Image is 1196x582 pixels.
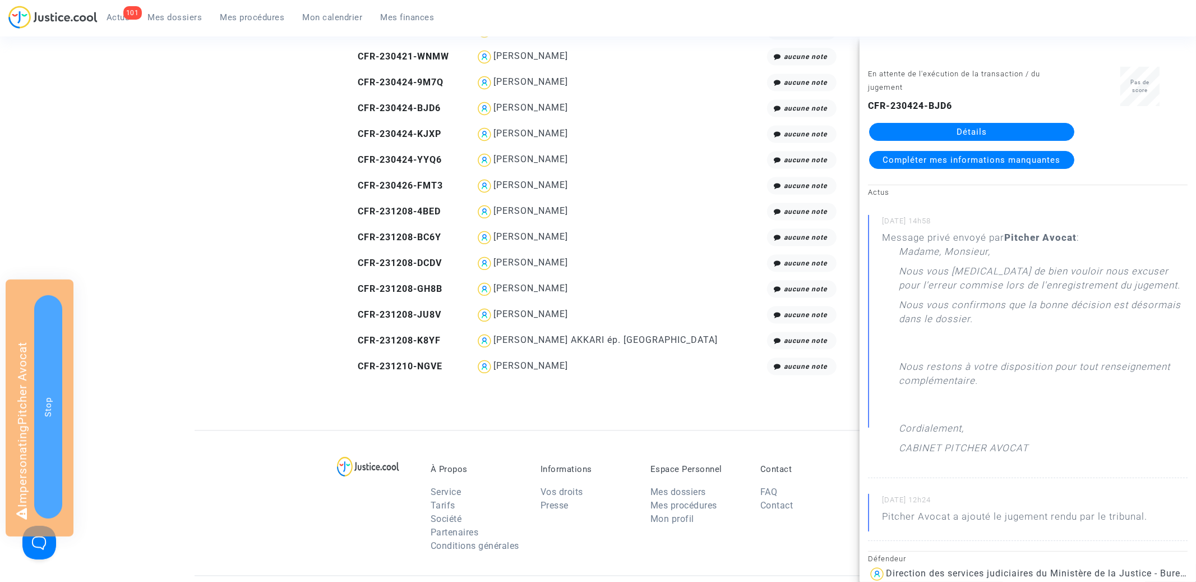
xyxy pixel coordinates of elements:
span: Pas de score [1130,79,1149,93]
div: [PERSON_NAME] [493,128,568,139]
img: icon-user.svg [475,48,493,66]
div: [PERSON_NAME] [493,257,568,268]
span: CFR-230424-YYQ6 [347,154,442,165]
span: Actus [107,12,130,22]
div: 101 [123,6,142,20]
span: CFR-231208-K8YF [347,335,441,346]
span: CFR-230424-KJXP [347,129,441,139]
a: Conditions générales [431,540,519,551]
a: Contact [760,500,793,511]
small: [DATE] 14h58 [882,216,1188,231]
a: Mon profil [650,514,694,524]
span: CFR-230424-9M7Q [347,77,444,88]
i: aucune note [784,182,827,190]
i: aucune note [784,363,827,370]
span: CFR-231208-GH8B [347,283,442,294]
p: À Propos [431,464,524,474]
img: icon-user.svg [475,254,493,272]
a: Mes procédures [650,500,717,511]
span: CFR-231208-JU8V [347,309,441,320]
i: aucune note [784,233,827,241]
span: Mes finances [381,12,435,22]
small: [DATE] 12h24 [882,495,1188,510]
a: Mes finances [372,9,444,26]
p: Contact [760,464,853,474]
img: icon-user.svg [475,74,493,91]
img: icon-user.svg [475,228,493,246]
a: Détails [869,123,1074,141]
div: [PERSON_NAME] [493,231,568,242]
span: CFR-230421-WNMW [347,51,449,62]
small: Actus [868,188,889,196]
span: Compléter mes informations manquantes [883,155,1061,165]
img: icon-user.svg [475,177,493,195]
a: FAQ [760,487,778,497]
span: CFR-231208-4BED [347,206,441,217]
i: aucune note [784,208,827,216]
div: [PERSON_NAME] [493,180,568,190]
a: Société [431,514,462,524]
span: Mes procédures [220,12,285,22]
a: Mon calendrier [294,9,372,26]
a: Mes dossiers [650,487,706,497]
i: aucune note [784,259,827,267]
a: 101Actus [98,9,139,26]
img: icon-user.svg [475,358,493,375]
div: [PERSON_NAME] [493,154,568,164]
b: Pitcher Avocat [1004,232,1077,243]
p: Pitcher Avocat a ajouté le jugement rendu par le tribunal. [882,510,1147,529]
span: CFR-231208-DCDV [347,258,442,268]
i: aucune note [784,285,827,293]
p: Espace Personnel [650,464,744,474]
span: CFR-231208-BC6Y [347,232,441,242]
div: [PERSON_NAME] AKKARI ép. [GEOGRAPHIC_DATA] [493,334,718,345]
span: Mon calendrier [303,12,363,22]
span: Mes dossiers [148,12,202,22]
img: icon-user.svg [475,151,493,169]
button: Stop [34,295,62,519]
a: Service [431,487,461,497]
img: logo-lg.svg [337,456,399,476]
i: Nous vous confirmons que la bonne décision est désormais dans le dossier. [899,299,1181,324]
a: Presse [541,500,569,511]
a: Tarifs [431,500,455,511]
img: icon-user.svg [475,203,493,221]
i: aucune note [784,156,827,164]
b: CFR-230424-BJD6 [868,100,952,111]
i: aucune note [784,130,827,138]
div: Impersonating [6,279,73,537]
a: Vos droits [541,487,583,497]
div: [PERSON_NAME] [493,76,568,87]
div: [PERSON_NAME] [493,360,568,371]
a: Partenaires [431,527,479,538]
p: Informations [541,464,634,474]
i: aucune note [784,311,827,319]
div: [PERSON_NAME] [493,309,568,319]
small: Défendeur [868,554,906,563]
span: CFR-230424-BJD6 [347,103,441,113]
i: aucune note [784,79,827,86]
div: [PERSON_NAME] [493,102,568,113]
a: Mes dossiers [139,9,211,26]
i: aucune note [784,53,827,61]
div: [PERSON_NAME] [493,205,568,216]
img: jc-logo.svg [8,6,98,29]
img: icon-user.svg [475,125,493,143]
i: aucune note [784,104,827,112]
img: icon-user.svg [475,332,493,350]
i: Madame, Monsieur, [899,246,990,257]
i: aucune note [784,337,827,345]
small: En attente de l'exécution de la transaction / du jugement [868,70,1040,91]
i: Cordialement, [899,423,964,434]
span: Stop [43,397,53,416]
i: CABINET PITCHER AVOCAT [899,442,1028,453]
span: CFR-230426-FMT3 [347,180,443,191]
img: icon-user.svg [475,280,493,298]
div: Message privé envoyé par : [882,231,1188,461]
div: [PERSON_NAME] [493,51,568,61]
div: [PERSON_NAME] [493,283,568,294]
a: Mes procédures [211,9,294,26]
i: Nous restons à votre disposition pour tout renseignement complémentaire. [899,361,1170,386]
img: icon-user.svg [475,99,493,117]
img: icon-user.svg [475,306,493,324]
